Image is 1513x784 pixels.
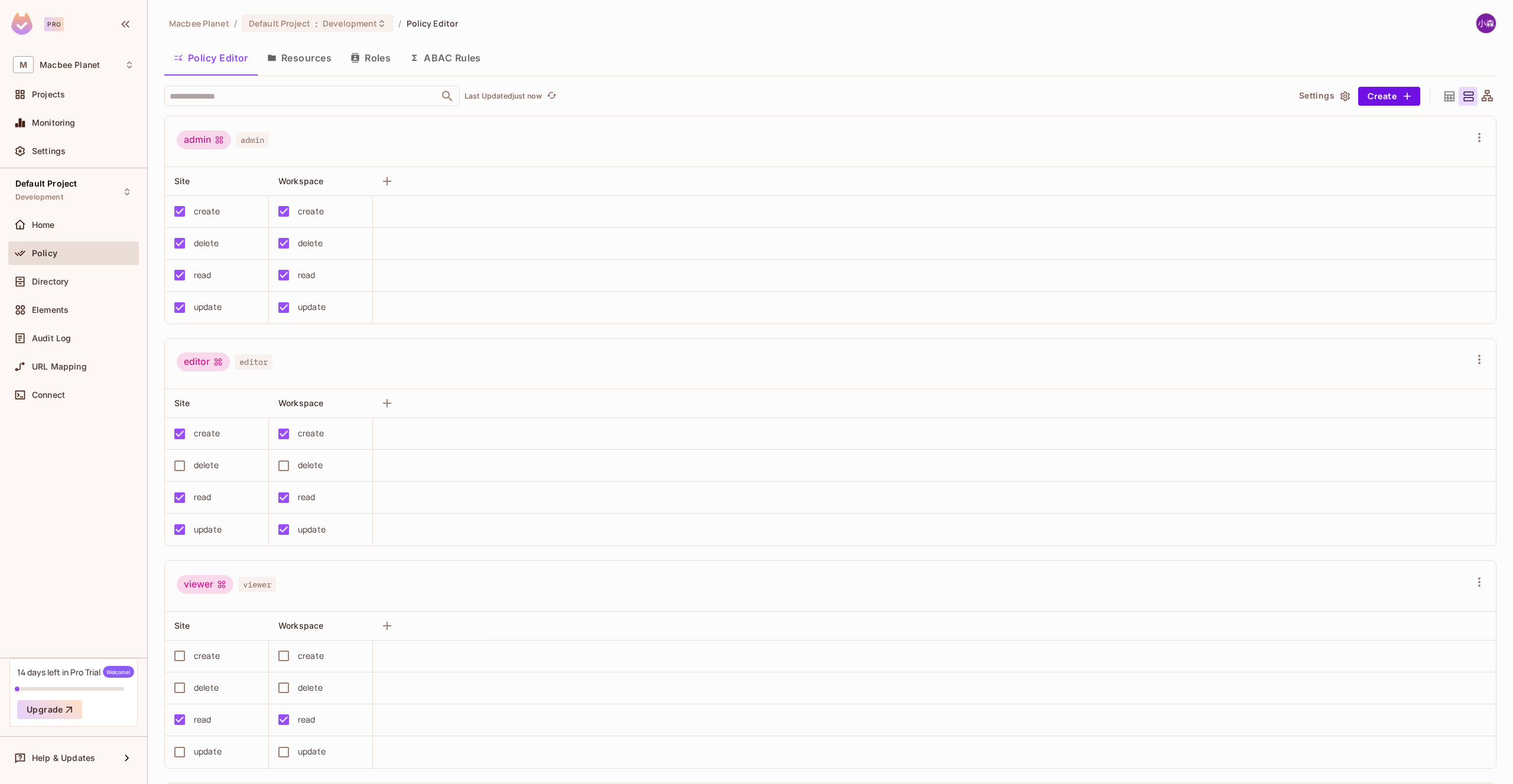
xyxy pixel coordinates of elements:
[32,753,95,763] span: Help & Updates
[298,491,316,504] div: read
[177,352,230,371] div: editor
[298,459,323,472] div: delete
[1476,14,1496,33] img: 小森雄一郎
[15,192,63,202] span: Development
[194,205,220,218] div: create
[194,269,212,282] div: read
[278,620,323,631] span: Workspace
[17,700,82,719] button: Upgrade
[32,305,69,315] span: Elements
[407,18,459,29] span: Policy Editor
[17,666,134,678] div: 14 days left in Pro Trial
[194,713,212,726] div: read
[194,237,219,250] div: delete
[298,237,323,250] div: delete
[236,132,269,148] span: admin
[194,649,220,662] div: create
[32,220,55,230] span: Home
[103,666,134,678] span: Welcome!
[238,577,276,592] span: viewer
[544,89,559,103] button: refresh
[15,179,77,188] span: Default Project
[174,398,190,408] span: Site
[194,491,212,504] div: read
[177,575,233,594] div: viewer
[194,300,222,313] div: update
[13,56,34,73] span: M
[298,681,323,694] div: delete
[314,19,319,28] span: :
[177,130,231,149] div: admin
[164,43,258,73] button: Policy Editor
[298,745,326,758] div: update
[32,249,57,258] span: Policy
[400,43,491,73] button: ABAC Rules
[194,427,220,440] div: create
[169,18,229,29] span: the active workspace
[11,13,33,35] img: SReyMgAAAABJRU5ErkJggg==
[249,18,310,29] span: Default Project
[32,362,87,371] span: URL Mapping
[547,90,557,102] span: refresh
[439,88,456,104] button: Open
[1294,87,1353,106] button: Settings
[278,398,323,408] span: Workspace
[194,681,219,694] div: delete
[465,92,542,101] p: Last Updated just now
[234,18,237,29] li: /
[32,118,76,128] span: Monitoring
[32,334,71,343] span: Audit Log
[1358,87,1420,106] button: Create
[398,18,401,29] li: /
[32,146,66,156] span: Settings
[298,205,324,218] div: create
[194,459,219,472] div: delete
[32,90,65,99] span: Projects
[258,43,341,73] button: Resources
[341,43,400,73] button: Roles
[298,523,326,536] div: update
[40,60,100,70] span: Workspace: Macbee Planet
[298,300,326,313] div: update
[174,176,190,186] span: Site
[235,354,272,370] span: editor
[298,713,316,726] div: read
[32,277,69,286] span: Directory
[194,745,222,758] div: update
[298,427,324,440] div: create
[323,18,377,29] span: Development
[278,176,323,186] span: Workspace
[174,620,190,631] span: Site
[44,17,64,31] div: Pro
[32,390,65,400] span: Connect
[298,269,316,282] div: read
[542,89,559,103] span: Click to refresh data
[298,649,324,662] div: create
[194,523,222,536] div: update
